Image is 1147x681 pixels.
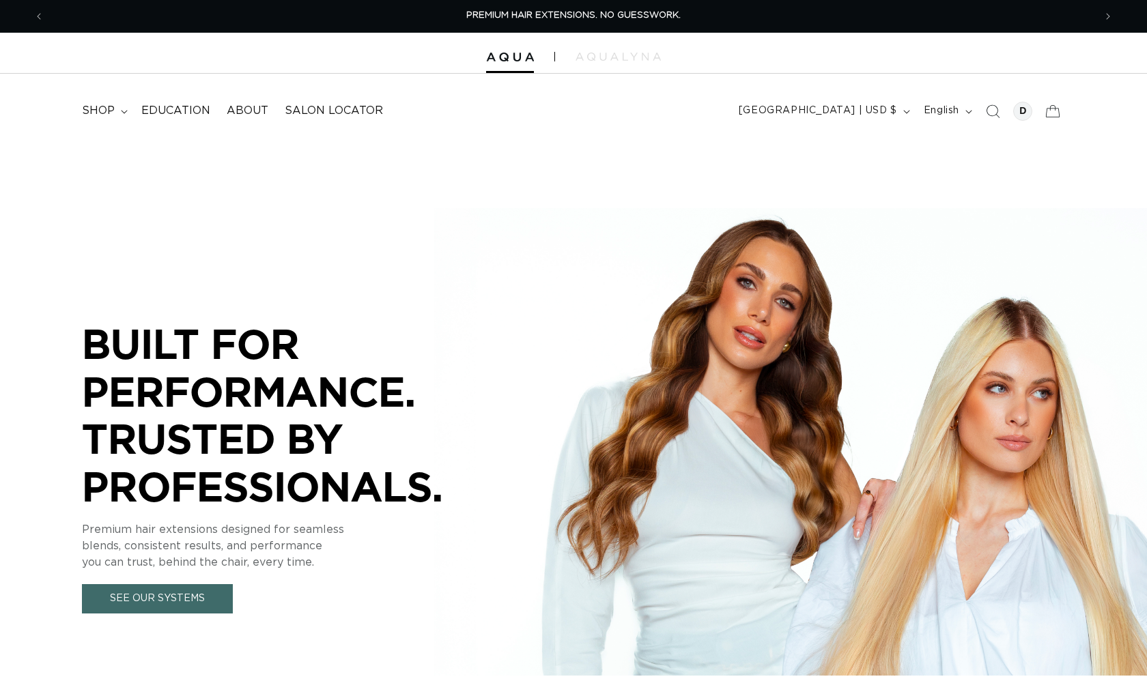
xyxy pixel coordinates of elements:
[1093,3,1123,29] button: Next announcement
[227,104,268,118] span: About
[277,96,391,126] a: Salon Locator
[82,521,492,570] p: Premium hair extensions designed for seamless blends, consistent results, and performance you can...
[285,104,383,118] span: Salon Locator
[466,11,681,20] span: PREMIUM HAIR EXTENSIONS. NO GUESSWORK.
[924,104,959,118] span: English
[739,104,897,118] span: [GEOGRAPHIC_DATA] | USD $
[218,96,277,126] a: About
[82,104,115,118] span: shop
[731,98,916,124] button: [GEOGRAPHIC_DATA] | USD $
[141,104,210,118] span: Education
[133,96,218,126] a: Education
[978,96,1008,126] summary: Search
[24,3,54,29] button: Previous announcement
[74,96,133,126] summary: shop
[486,53,534,62] img: Aqua Hair Extensions
[82,320,492,510] p: BUILT FOR PERFORMANCE. TRUSTED BY PROFESSIONALS.
[82,584,233,613] a: See Our Systems
[916,98,978,124] button: English
[576,53,661,61] img: aqualyna.com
